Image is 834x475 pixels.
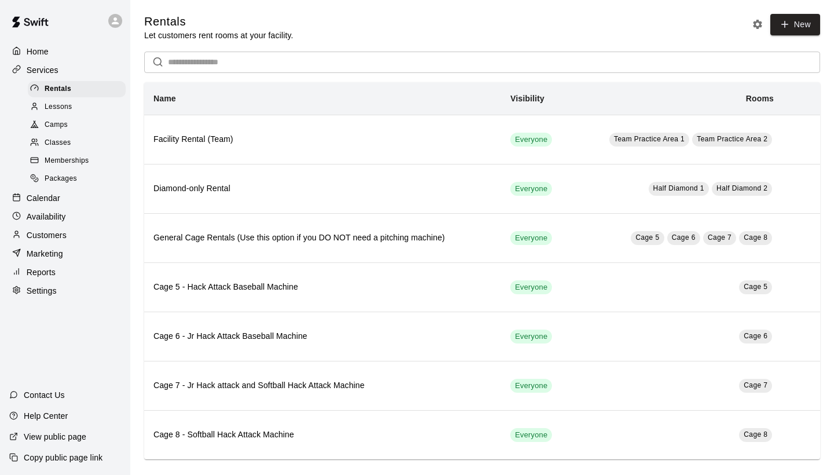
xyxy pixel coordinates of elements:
div: This service is visible to all of your customers [510,231,552,245]
span: Everyone [510,331,552,342]
span: Packages [45,173,77,185]
a: Services [9,61,121,79]
b: Name [153,94,176,103]
a: Packages [28,170,130,188]
h6: Facility Rental (Team) [153,133,492,146]
span: Camps [45,119,68,131]
div: This service is visible to all of your customers [510,330,552,344]
table: simple table [144,82,820,459]
span: Classes [45,137,71,149]
span: Everyone [510,282,552,293]
div: This service is visible to all of your customers [510,182,552,196]
span: Half Diamond 2 [716,184,767,192]
a: Calendar [9,189,121,207]
a: New [770,14,820,35]
span: Team Practice Area 1 [614,135,685,143]
p: Customers [27,229,67,241]
p: Let customers rent rooms at your facility. [144,30,293,41]
p: Availability [27,211,66,222]
span: Cage 8 [744,430,767,439]
a: Lessons [28,98,130,116]
span: Everyone [510,184,552,195]
p: Calendar [27,192,60,204]
a: Home [9,43,121,60]
span: Cage 6 [672,233,696,242]
h6: Cage 6 - Jr Hack Attack Baseball Machine [153,330,492,343]
h6: Cage 7 - Jr Hack attack and Softball Hack Attack Machine [153,379,492,392]
p: Home [27,46,49,57]
p: Services [27,64,58,76]
span: Lessons [45,101,72,113]
span: Everyone [510,233,552,244]
b: Rooms [746,94,774,103]
p: Copy public page link [24,452,103,463]
span: Cage 6 [744,332,767,340]
a: Classes [28,134,130,152]
p: Contact Us [24,389,65,401]
span: Everyone [510,134,552,145]
div: Packages [28,171,126,187]
div: Classes [28,135,126,151]
div: Rentals [28,81,126,97]
h5: Rentals [144,14,293,30]
div: This service is visible to all of your customers [510,379,552,393]
span: Cage 5 [744,283,767,291]
p: Settings [27,285,57,297]
h6: Diamond-only Rental [153,182,492,195]
h6: Cage 5 - Hack Attack Baseball Machine [153,281,492,294]
span: Team Practice Area 2 [697,135,767,143]
span: Cage 8 [744,233,767,242]
h6: Cage 8 - Softball Hack Attack Machine [153,429,492,441]
a: Memberships [28,152,130,170]
b: Visibility [510,94,544,103]
span: Memberships [45,155,89,167]
button: Rental settings [749,16,766,33]
a: Customers [9,226,121,244]
span: Half Diamond 1 [653,184,704,192]
p: View public page [24,431,86,443]
span: Cage 7 [744,381,767,389]
span: Everyone [510,381,552,392]
span: Rentals [45,83,71,95]
a: Marketing [9,245,121,262]
div: This service is visible to all of your customers [510,133,552,147]
h6: General Cage Rentals (Use this option if you DO NOT need a pitching machine) [153,232,492,244]
p: Reports [27,266,56,278]
div: This service is visible to all of your customers [510,280,552,294]
p: Help Center [24,410,68,422]
a: Reports [9,264,121,281]
p: Marketing [27,248,63,260]
div: Camps [28,117,126,133]
a: Camps [28,116,130,134]
span: Cage 5 [635,233,659,242]
span: Everyone [510,430,552,441]
a: Rentals [28,80,130,98]
div: This service is visible to all of your customers [510,428,552,442]
span: Cage 7 [708,233,731,242]
a: Availability [9,208,121,225]
div: Lessons [28,99,126,115]
a: Settings [9,282,121,299]
div: Memberships [28,153,126,169]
